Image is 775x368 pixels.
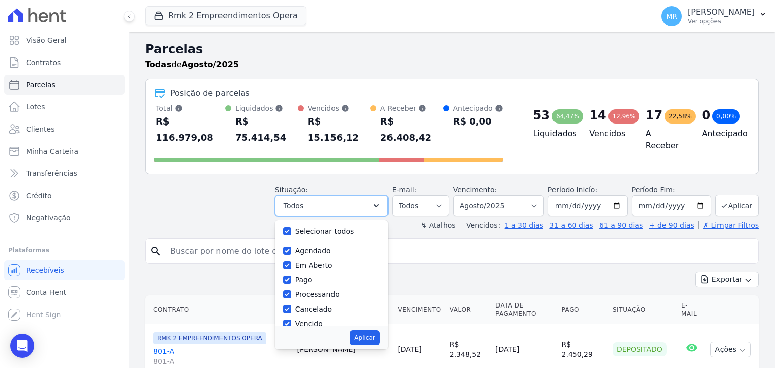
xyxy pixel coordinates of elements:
[145,59,172,69] strong: Todas
[153,356,289,366] span: 801-A
[10,334,34,358] div: Open Intercom Messenger
[26,80,56,90] span: Parcelas
[150,245,162,257] i: search
[380,113,443,146] div: R$ 26.408,42
[646,128,686,152] h4: A Receber
[453,113,503,130] div: R$ 0,00
[4,282,125,302] a: Conta Hent
[8,244,121,256] div: Plataformas
[712,109,740,124] div: 0,00%
[308,113,370,146] div: R$ 15.156,12
[394,295,445,324] th: Vencimento
[153,332,266,344] span: RMK 2 EMPREENDIMENTOS OPERA
[558,295,608,324] th: Pago
[533,128,574,140] h4: Liquidados
[646,107,662,124] div: 17
[688,7,755,17] p: [PERSON_NAME]
[26,124,54,134] span: Clientes
[26,57,61,68] span: Contratos
[653,2,775,30] button: MR [PERSON_NAME] Ver opções
[608,295,677,324] th: Situação
[4,260,125,280] a: Recebíveis
[350,330,379,345] button: Aplicar
[164,241,754,261] input: Buscar por nome do lote ou do cliente
[145,6,306,25] button: Rmk 2 Empreendimentos Opera
[145,58,239,71] p: de
[4,163,125,183] a: Transferências
[453,186,497,194] label: Vencimento:
[398,345,421,353] a: [DATE]
[4,52,125,73] a: Contratos
[552,109,583,124] div: 64,47%
[710,342,751,357] button: Ações
[589,107,606,124] div: 14
[145,40,759,58] h2: Parcelas
[446,295,491,324] th: Valor
[702,107,710,124] div: 0
[26,265,64,275] span: Recebíveis
[26,35,67,45] span: Visão Geral
[26,102,45,112] span: Lotes
[4,97,125,117] a: Lotes
[599,221,643,229] a: 61 a 90 dias
[235,113,298,146] div: R$ 75.414,54
[26,168,77,178] span: Transferências
[275,186,308,194] label: Situação:
[295,227,354,235] label: Selecionar todos
[284,200,303,212] span: Todos
[275,195,388,216] button: Todos
[649,221,694,229] a: + de 90 dias
[462,221,500,229] label: Vencidos:
[156,113,225,146] div: R$ 116.979,08
[702,128,742,140] h4: Antecipado
[4,186,125,206] a: Crédito
[26,213,71,223] span: Negativação
[698,221,759,229] a: ✗ Limpar Filtros
[26,146,78,156] span: Minha Carteira
[505,221,543,229] a: 1 a 30 dias
[453,103,503,113] div: Antecipado
[589,128,630,140] h4: Vencidos
[548,186,597,194] label: Período Inicío:
[4,208,125,228] a: Negativação
[182,59,239,69] strong: Agosto/2025
[156,103,225,113] div: Total
[666,13,677,20] span: MR
[295,247,331,255] label: Agendado
[665,109,696,124] div: 22,58%
[392,186,417,194] label: E-mail:
[295,276,312,284] label: Pago
[26,287,66,297] span: Conta Hent
[613,342,667,356] div: Depositado
[491,295,558,324] th: Data de Pagamento
[308,103,370,113] div: Vencidos
[695,272,759,287] button: Exportar
[632,185,711,195] label: Período Fim:
[533,107,550,124] div: 53
[688,17,755,25] p: Ver opções
[295,261,333,269] label: Em Aberto
[715,195,759,216] button: Aplicar
[4,30,125,50] a: Visão Geral
[145,295,293,324] th: Contrato
[26,191,52,201] span: Crédito
[235,103,298,113] div: Liquidados
[295,305,332,313] label: Cancelado
[153,346,289,366] a: 801-A801-A
[380,103,443,113] div: A Receber
[295,320,323,328] label: Vencido
[4,119,125,139] a: Clientes
[549,221,593,229] a: 31 a 60 dias
[170,87,250,99] div: Posição de parcelas
[608,109,640,124] div: 12,96%
[295,290,340,298] label: Processando
[677,295,706,324] th: E-mail
[4,75,125,95] a: Parcelas
[4,141,125,161] a: Minha Carteira
[421,221,455,229] label: ↯ Atalhos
